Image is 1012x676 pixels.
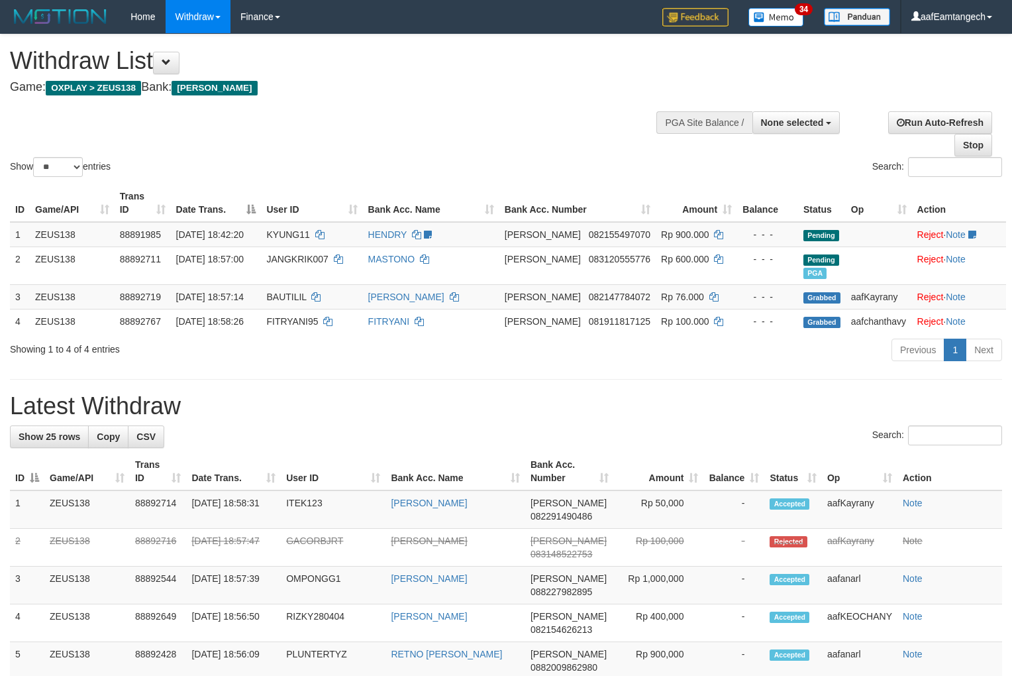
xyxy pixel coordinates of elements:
[822,529,897,567] td: aafKayrany
[946,316,966,327] a: Note
[10,309,30,333] td: 4
[281,604,385,642] td: RIZKY280404
[946,254,966,264] a: Note
[903,611,923,622] a: Note
[703,490,764,529] td: -
[614,453,704,490] th: Amount: activate to sort column ascending
[531,611,607,622] span: [PERSON_NAME]
[266,316,318,327] span: FITRYANI95
[505,292,581,302] span: [PERSON_NAME]
[742,315,793,328] div: - - -
[917,254,944,264] a: Reject
[130,529,186,567] td: 88892716
[614,490,704,529] td: Rp 50,000
[44,490,130,529] td: ZEUS138
[10,425,89,448] a: Show 25 rows
[803,230,839,241] span: Pending
[281,567,385,604] td: OMPONGG1
[614,567,704,604] td: Rp 1,000,000
[10,81,662,94] h4: Game: Bank:
[770,612,809,623] span: Accepted
[656,111,752,134] div: PGA Site Balance /
[846,309,912,333] td: aafchanthavy
[742,290,793,304] div: - - -
[368,229,407,240] a: HENDRY
[795,3,813,15] span: 34
[614,529,704,567] td: Rp 100,000
[661,229,709,240] span: Rp 900.000
[531,649,607,659] span: [PERSON_NAME]
[703,453,764,490] th: Balance: activate to sort column ascending
[954,134,992,156] a: Stop
[266,229,309,240] span: KYUNG11
[10,157,111,177] label: Show entries
[363,184,499,222] th: Bank Acc. Name: activate to sort column ascending
[88,425,128,448] a: Copy
[281,490,385,529] td: ITEK123
[10,184,30,222] th: ID
[505,229,581,240] span: [PERSON_NAME]
[176,229,244,240] span: [DATE] 18:42:20
[917,292,944,302] a: Reject
[742,253,793,266] div: - - -
[903,649,923,659] a: Note
[531,573,607,584] span: [PERSON_NAME]
[589,316,650,327] span: Copy 081911817125 to clipboard
[946,292,966,302] a: Note
[912,184,1006,222] th: Action
[391,649,502,659] a: RETNO [PERSON_NAME]
[44,604,130,642] td: ZEUS138
[737,184,798,222] th: Balance
[966,339,1002,361] a: Next
[30,284,115,309] td: ZEUS138
[10,222,30,247] td: 1
[662,8,729,27] img: Feedback.jpg
[872,157,1002,177] label: Search:
[531,549,592,559] span: Copy 083148522753 to clipboard
[803,292,840,304] span: Grabbed
[176,292,244,302] span: [DATE] 18:57:14
[391,611,467,622] a: [PERSON_NAME]
[33,157,83,177] select: Showentries
[176,254,244,264] span: [DATE] 18:57:00
[10,604,44,642] td: 4
[391,498,467,508] a: [PERSON_NAME]
[531,662,597,673] span: Copy 0882009862980 to clipboard
[505,254,581,264] span: [PERSON_NAME]
[903,535,923,546] a: Note
[891,339,944,361] a: Previous
[186,529,281,567] td: [DATE] 18:57:47
[589,229,650,240] span: Copy 082155497070 to clipboard
[761,117,824,128] span: None selected
[703,567,764,604] td: -
[770,649,809,661] span: Accepted
[281,529,385,567] td: GACORBJRT
[46,81,141,95] span: OXPLAY > ZEUS138
[10,453,44,490] th: ID: activate to sort column descending
[30,222,115,247] td: ZEUS138
[10,48,662,74] h1: Withdraw List
[368,316,410,327] a: FITRYANI
[30,184,115,222] th: Game/API: activate to sort column ascending
[822,604,897,642] td: aafKEOCHANY
[368,292,444,302] a: [PERSON_NAME]
[176,316,244,327] span: [DATE] 18:58:26
[531,587,592,597] span: Copy 088227982895 to clipboard
[172,81,257,95] span: [PERSON_NAME]
[186,490,281,529] td: [DATE] 18:58:31
[824,8,890,26] img: panduan.png
[171,184,262,222] th: Date Trans.: activate to sort column descending
[661,292,704,302] span: Rp 76.000
[115,184,171,222] th: Trans ID: activate to sort column ascending
[505,316,581,327] span: [PERSON_NAME]
[764,453,822,490] th: Status: activate to sort column ascending
[903,498,923,508] a: Note
[136,431,156,442] span: CSV
[44,453,130,490] th: Game/API: activate to sort column ascending
[917,316,944,327] a: Reject
[130,567,186,604] td: 88892544
[703,604,764,642] td: -
[903,573,923,584] a: Note
[770,536,807,547] span: Rejected
[120,254,161,264] span: 88892711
